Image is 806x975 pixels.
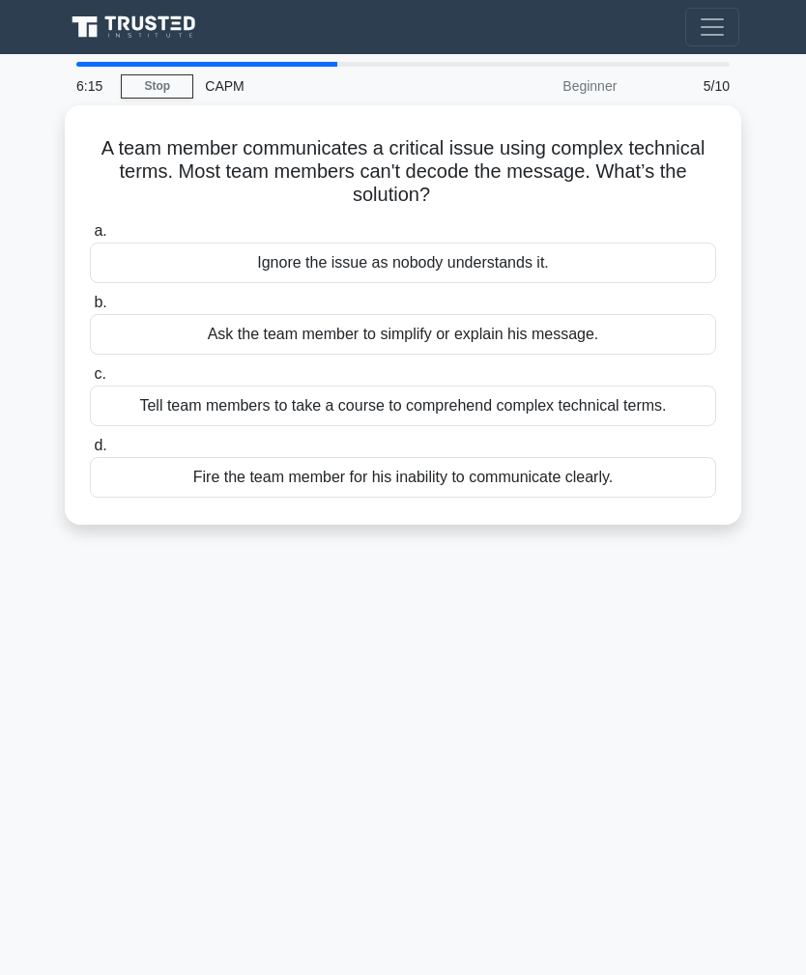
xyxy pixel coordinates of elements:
div: Tell team members to take a course to comprehend complex technical terms. [90,386,716,426]
h5: A team member communicates a critical issue using complex technical terms. Most team members can'... [88,136,718,208]
button: Toggle navigation [685,8,739,46]
span: c. [94,365,105,382]
a: Stop [121,74,193,99]
div: Fire the team member for his inability to communicate clearly. [90,457,716,498]
div: CAPM [193,67,459,105]
div: Ignore the issue as nobody understands it. [90,243,716,283]
span: b. [94,294,106,310]
div: Ask the team member to simplify or explain his message. [90,314,716,355]
div: 5/10 [628,67,741,105]
span: a. [94,222,106,239]
div: 6:15 [65,67,121,105]
span: d. [94,437,106,453]
div: Beginner [459,67,628,105]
